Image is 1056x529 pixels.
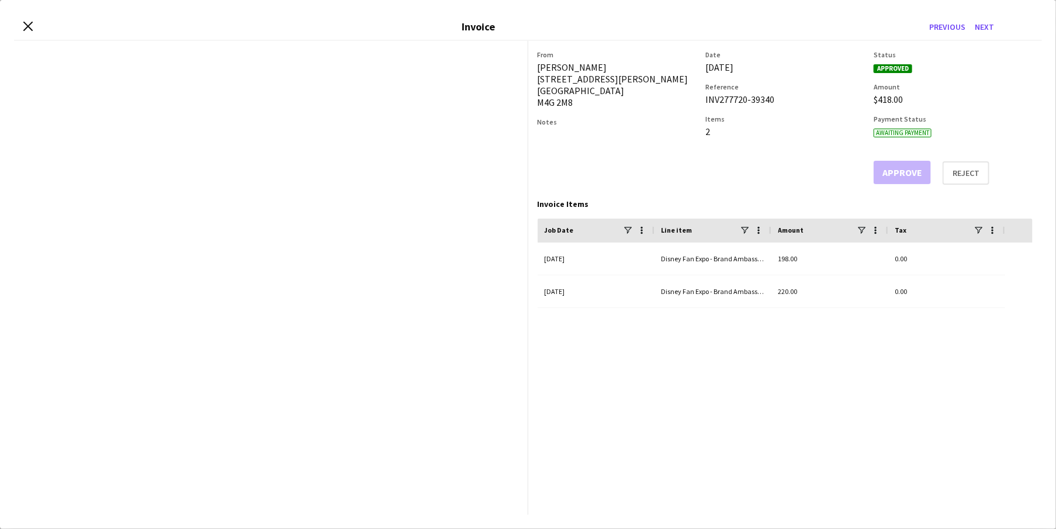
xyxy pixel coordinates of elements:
button: Previous [925,18,970,36]
span: Amount [778,226,804,234]
div: 220.00 [771,275,888,307]
div: $418.00 [874,94,1033,105]
span: Tax [895,226,907,234]
h3: Items [705,115,864,123]
h3: Status [874,50,1033,59]
div: INV277720-39340 [705,94,864,105]
button: Next [970,18,999,36]
div: Disney Fan Expo - Brand Ambassador (salary) [655,275,771,307]
div: 198.00 [771,243,888,275]
div: 0.00 [888,243,1005,275]
h3: Notes [538,117,697,126]
div: 0.00 [888,275,1005,307]
span: Approved [874,64,912,73]
div: [DATE] [538,275,655,307]
div: [PERSON_NAME] [STREET_ADDRESS][PERSON_NAME] [GEOGRAPHIC_DATA] M4G 2M8 [538,61,697,108]
div: [DATE] [538,243,655,275]
div: Disney Fan Expo - Brand Ambassador (salary) [655,243,771,275]
h3: Payment Status [874,115,1033,123]
h3: Reference [705,82,864,91]
div: Invoice Items [538,199,1033,209]
h3: From [538,50,697,59]
span: Awaiting payment [874,129,932,137]
h3: Amount [874,82,1033,91]
div: [DATE] [705,61,864,73]
h3: Invoice [462,20,496,33]
h3: Date [705,50,864,59]
span: Line item [662,226,693,234]
div: 2 [705,126,864,137]
span: Job Date [545,226,574,234]
button: Reject [943,161,989,185]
